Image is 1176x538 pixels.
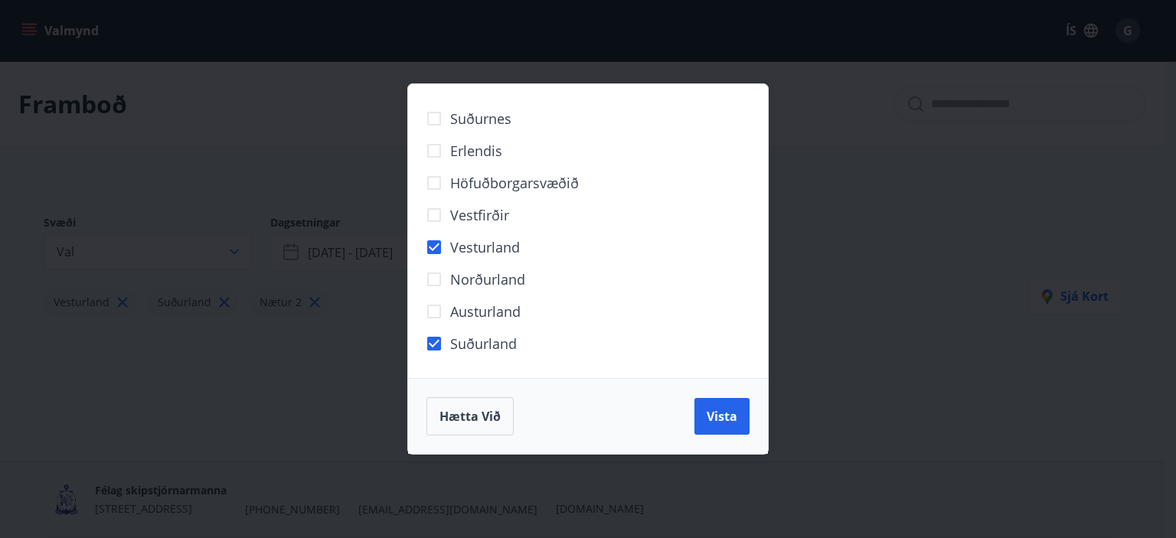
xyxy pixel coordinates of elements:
[450,302,521,321] span: Austurland
[439,408,501,425] span: Hætta við
[450,173,579,193] span: Höfuðborgarsvæðið
[450,109,511,129] span: Suðurnes
[450,334,517,354] span: Suðurland
[694,398,750,435] button: Vista
[450,237,520,257] span: Vesturland
[426,397,514,435] button: Hætta við
[450,205,509,225] span: Vestfirðir
[450,269,525,289] span: Norðurland
[450,141,502,161] span: Erlendis
[707,408,737,425] span: Vista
